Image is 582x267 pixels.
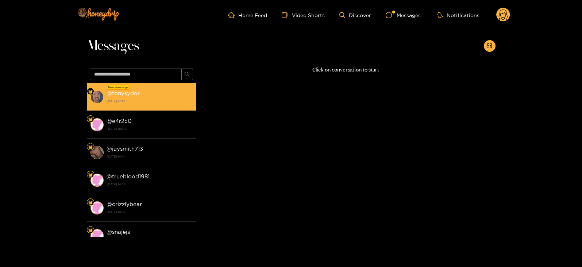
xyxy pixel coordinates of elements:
img: conversation [90,118,104,131]
strong: @ crizzlybear [107,201,142,207]
strong: @ tonysydor [107,90,140,96]
a: Home Feed [228,12,267,18]
button: search [181,69,193,80]
img: Fan Level [88,117,93,121]
img: conversation [90,174,104,187]
strong: [DATE] 14:01 [107,236,193,243]
img: Fan Level [88,145,93,149]
strong: [DATE] 14:04 [107,181,193,187]
span: appstore-add [487,43,492,49]
p: Click on conversation to start [196,66,496,74]
a: Discover [339,12,371,18]
img: Fan Level [88,89,93,94]
span: search [184,71,190,78]
img: Fan Level [88,228,93,232]
strong: [DATE] 14:04 [107,153,193,160]
button: Notifications [435,11,482,19]
img: conversation [90,90,104,104]
strong: @ jaysmith713 [107,146,143,152]
span: Messages [87,37,139,55]
strong: @ trueblood1981 [107,173,150,179]
strong: [DATE] 00:38 [107,125,193,132]
strong: [DATE] 14:02 [107,209,193,215]
img: Fan Level [88,173,93,177]
a: Video Shorts [282,12,325,18]
strong: [DATE] 17:47 [107,98,193,104]
img: conversation [90,229,104,242]
div: Messages [386,11,421,19]
span: home [228,12,238,18]
strong: @ e4r2c0 [107,118,132,124]
img: conversation [90,201,104,214]
img: Fan Level [88,200,93,205]
span: video-camera [282,12,292,18]
strong: @ snajejs [107,229,130,235]
div: New message [107,85,130,90]
img: conversation [90,146,104,159]
button: appstore-add [484,40,496,52]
